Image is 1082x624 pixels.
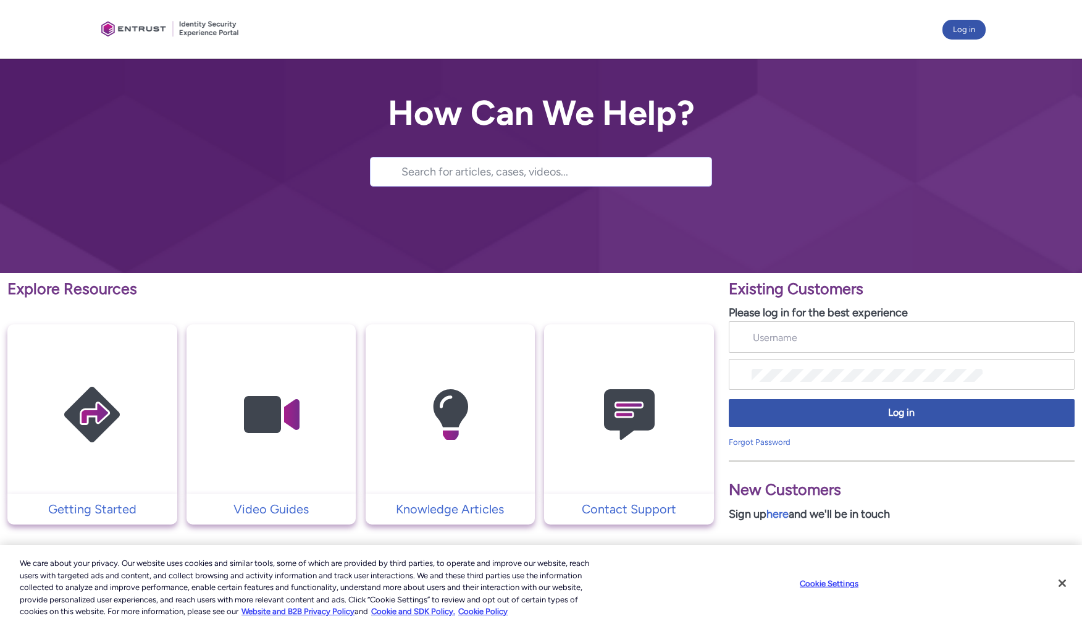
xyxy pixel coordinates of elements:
p: Please log in for the best experience [729,305,1075,321]
input: Search for articles, cases, videos... [401,158,711,186]
img: Getting Started [33,348,151,481]
a: Cookie and SDK Policy. [371,607,455,616]
input: Username [752,331,983,344]
a: Knowledge Articles [366,500,535,518]
button: Log in [942,20,986,40]
p: Knowledge Articles [372,500,529,518]
button: Cookie Settings [791,571,868,596]
p: New Customers [729,478,1075,502]
p: Sign up and we'll be in touch [729,506,1075,523]
a: More information about our cookie policy., opens in a new tab [241,607,354,616]
span: Log in [737,406,1067,420]
p: Explore Resources [7,277,714,301]
img: Contact Support [571,348,688,481]
p: Contact Support [550,500,708,518]
button: Close [1049,570,1076,597]
button: Log in [729,399,1075,427]
a: Forgot Password [729,437,791,447]
p: Video Guides [193,500,350,518]
img: Video Guides [212,348,330,481]
a: Getting Started [7,500,177,518]
div: We care about your privacy. Our website uses cookies and similar tools, some of which are provide... [20,557,595,618]
a: Video Guides [187,500,356,518]
p: Existing Customers [729,277,1075,301]
a: Contact Support [544,500,714,518]
h2: How Can We Help? [370,94,712,132]
p: Getting Started [14,500,171,518]
button: Search [371,158,401,186]
a: here [766,507,789,521]
img: Knowledge Articles [392,348,509,481]
a: Cookie Policy [458,607,508,616]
